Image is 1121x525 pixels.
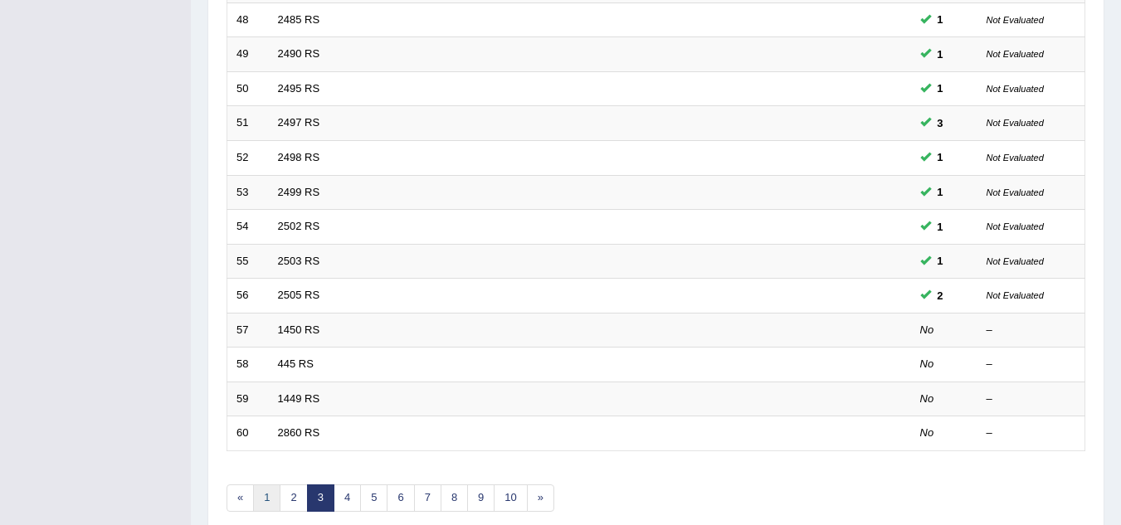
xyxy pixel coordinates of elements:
small: Not Evaluated [987,221,1044,231]
span: You can still take this question [931,148,950,166]
small: Not Evaluated [987,49,1044,59]
td: 49 [227,37,269,72]
td: 52 [227,140,269,175]
a: 10 [494,484,527,512]
a: 2485 RS [278,13,320,26]
small: Not Evaluated [987,118,1044,128]
a: 1449 RS [278,392,320,405]
td: 54 [227,210,269,245]
td: 48 [227,2,269,37]
td: 50 [227,71,269,106]
a: 2499 RS [278,186,320,198]
td: 59 [227,382,269,416]
a: 7 [414,484,441,512]
a: 1 [253,484,280,512]
a: 2860 RS [278,426,320,439]
div: – [987,323,1076,338]
em: No [920,323,934,336]
td: 58 [227,348,269,382]
td: 55 [227,244,269,279]
small: Not Evaluated [987,15,1044,25]
a: 9 [467,484,495,512]
a: 2497 RS [278,116,320,129]
a: 6 [387,484,414,512]
td: 51 [227,106,269,141]
a: » [527,484,554,512]
a: 3 [307,484,334,512]
a: 5 [360,484,387,512]
span: You can still take this question [931,46,950,63]
td: 57 [227,313,269,348]
a: 4 [334,484,361,512]
a: 445 RS [278,357,314,370]
a: 2 [280,484,307,512]
span: You can still take this question [931,183,950,201]
div: – [987,357,1076,372]
em: No [920,392,934,405]
a: 1450 RS [278,323,320,336]
a: 2503 RS [278,255,320,267]
small: Not Evaluated [987,84,1044,94]
small: Not Evaluated [987,290,1044,300]
span: You can still take this question [931,80,950,97]
a: « [227,484,254,512]
td: 53 [227,175,269,210]
a: 2502 RS [278,220,320,232]
span: You can still take this question [931,11,950,28]
a: 8 [441,484,468,512]
em: No [920,357,934,370]
small: Not Evaluated [987,153,1044,163]
span: You can still take this question [931,252,950,270]
a: 2490 RS [278,47,320,60]
span: You can still take this question [931,114,950,132]
a: 2498 RS [278,151,320,163]
small: Not Evaluated [987,256,1044,266]
td: 56 [227,279,269,314]
span: You can still take this question [931,287,950,304]
small: Not Evaluated [987,187,1044,197]
a: 2495 RS [278,82,320,95]
div: – [987,425,1076,441]
div: – [987,391,1076,407]
em: No [920,426,934,439]
span: You can still take this question [931,218,950,236]
a: 2505 RS [278,289,320,301]
td: 60 [227,416,269,451]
